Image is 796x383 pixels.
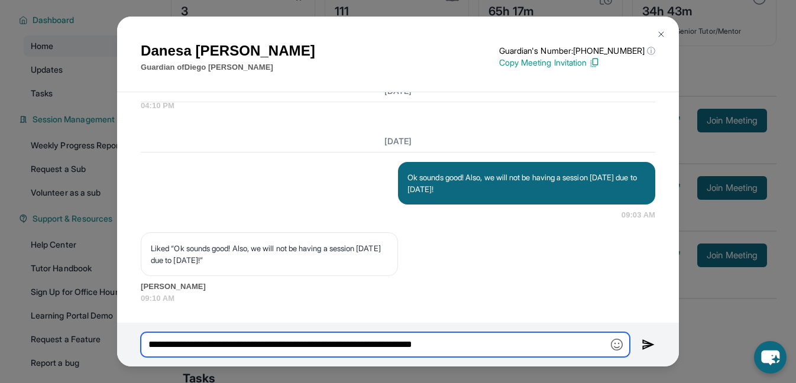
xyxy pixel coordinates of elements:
img: Close Icon [656,30,666,39]
p: Ok sounds good! Also, we will not be having a session [DATE] due to [DATE]! [407,171,646,195]
p: Guardian's Number: [PHONE_NUMBER] [499,45,655,57]
p: Liked “Ok sounds good! Also, we will not be having a session [DATE] due to [DATE]!” [151,242,388,266]
span: ⓘ [647,45,655,57]
span: 04:10 PM [141,100,655,112]
p: Guardian of Diego [PERSON_NAME] [141,61,315,73]
button: chat-button [754,341,787,374]
img: Send icon [642,337,655,352]
span: 09:10 AM [141,293,655,304]
h3: [DATE] [141,135,655,147]
h1: Danesa [PERSON_NAME] [141,40,315,61]
img: Copy Icon [589,57,600,68]
span: 09:03 AM [622,209,655,221]
span: [PERSON_NAME] [141,281,655,293]
p: Copy Meeting Invitation [499,57,655,69]
img: Emoji [611,339,623,350]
